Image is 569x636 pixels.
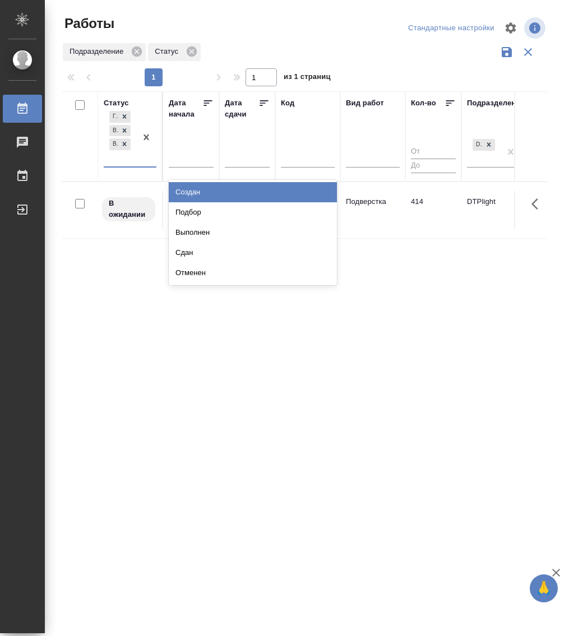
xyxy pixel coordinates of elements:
div: Кол-во [411,98,436,109]
span: Работы [62,15,114,33]
div: Статус [104,98,129,109]
button: Здесь прячутся важные кнопки [525,191,552,217]
div: Готов к работе [109,111,118,123]
div: Выполнен [169,222,337,243]
span: Настроить таблицу [497,15,524,41]
div: Готов к работе, В ожидании, В работе [108,110,132,124]
span: Посмотреть информацию [524,17,548,39]
div: Исполнитель назначен, приступать к работе пока рано [101,196,156,222]
div: DTPlight [473,139,483,151]
button: 🙏 [530,574,558,602]
div: DTPlight [471,138,496,152]
input: До [411,159,456,173]
td: DTPlight [461,191,526,230]
div: Готов к работе, В ожидании, В работе [108,137,132,151]
div: Код [281,98,294,109]
input: От [411,145,456,159]
div: Дата сдачи [225,98,258,120]
span: из 1 страниц [284,70,331,86]
p: Подверстка [346,196,400,207]
div: Дата начала [169,98,202,120]
div: В работе [109,138,118,150]
div: В ожидании [109,125,118,137]
div: Отменен [169,263,337,283]
p: Подразделение [70,46,127,57]
div: Подбор [169,202,337,222]
div: Статус [148,43,201,61]
div: Вид работ [346,98,384,109]
button: Сохранить фильтры [496,41,517,63]
div: Подразделение [63,43,146,61]
span: 🙏 [534,577,553,600]
p: В ожидании [109,198,149,220]
div: Подразделение [467,98,525,109]
div: Готов к работе, В ожидании, В работе [108,124,132,138]
div: Сдан [169,243,337,263]
button: Сбросить фильтры [517,41,539,63]
td: 414 [405,191,461,230]
p: Статус [155,46,182,57]
div: split button [405,20,497,37]
div: Создан [169,182,337,202]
